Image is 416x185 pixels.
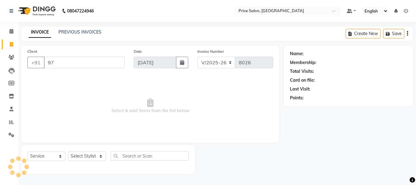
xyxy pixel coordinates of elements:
div: Membership: [290,59,316,66]
label: Client [27,49,37,54]
span: Select & add items from the list below [27,76,273,137]
button: +91 [27,57,44,68]
div: Card on file: [290,77,315,84]
div: Total Visits: [290,68,314,75]
a: INVOICE [29,27,51,38]
button: Save [383,29,404,38]
img: logo [16,2,57,20]
div: Name: [290,51,304,57]
label: Date [134,49,142,54]
input: Search by Name/Mobile/Email/Code [44,57,125,68]
input: Search or Scan [111,151,189,161]
b: 08047224946 [67,2,94,20]
button: Create New [346,29,381,38]
a: PREVIOUS INVOICES [58,29,101,35]
div: Last Visit: [290,86,310,92]
div: Points: [290,95,304,101]
label: Invoice Number [197,49,224,54]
